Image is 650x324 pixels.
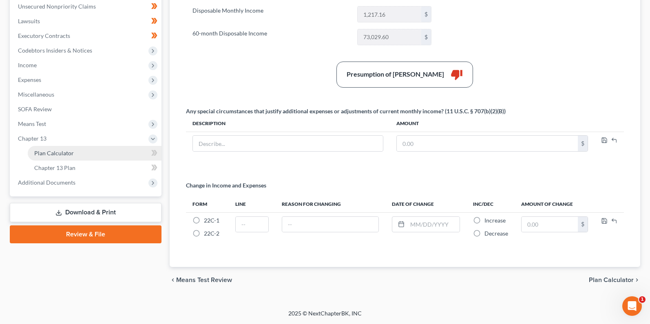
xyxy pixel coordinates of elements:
span: Chapter 13 Plan [34,164,75,171]
a: Plan Calculator [28,146,161,161]
span: Plan Calculator [34,150,74,156]
label: 60-month Disposable Income [188,29,353,45]
input: 0.00 [358,29,421,45]
th: Line [229,196,275,212]
div: $ [578,217,588,232]
a: Download & Print [10,203,161,222]
th: Amount of Change [515,196,595,212]
i: chevron_right [634,277,640,283]
input: 0.00 [358,7,421,22]
span: Lawsuits [18,18,40,24]
span: SOFA Review [18,106,52,112]
div: Any special circumstances that justify additional expenses or adjustments of current monthly inco... [186,107,506,115]
div: $ [421,7,431,22]
p: Change in Income and Expenses [186,181,266,190]
input: 0.00 [397,136,578,151]
span: 22C-1 [204,217,219,224]
iframe: Intercom live chat [622,296,642,316]
span: Miscellaneous [18,91,54,98]
span: 22C-2 [204,230,219,237]
span: Increase [484,217,506,224]
a: Lawsuits [11,14,161,29]
th: Reason for Changing [275,196,386,212]
input: MM/DD/YYYY [407,217,460,232]
a: Executory Contracts [11,29,161,43]
input: Describe... [193,136,383,151]
input: -- [282,217,379,232]
th: Date of Change [385,196,466,212]
button: Plan Calculator chevron_right [589,277,640,283]
a: Chapter 13 Plan [28,161,161,175]
div: 2025 © NextChapterBK, INC [93,309,557,324]
div: $ [578,136,588,151]
i: chevron_left [170,277,176,283]
span: Plan Calculator [589,277,634,283]
a: SOFA Review [11,102,161,117]
span: 1 [639,296,646,303]
button: chevron_left Means Test Review [170,277,232,283]
span: Unsecured Nonpriority Claims [18,3,96,10]
span: Chapter 13 [18,135,46,142]
input: 0.00 [522,217,578,232]
th: Form [186,196,229,212]
span: Additional Documents [18,179,75,186]
span: Decrease [484,230,508,237]
div: Presumption of [PERSON_NAME] [347,70,444,79]
label: Disposable Monthly Income [188,6,353,22]
a: Review & File [10,225,161,243]
span: Codebtors Insiders & Notices [18,47,92,54]
th: Inc/Dec [466,196,515,212]
div: $ [421,29,431,45]
span: Income [18,62,37,68]
span: Means Test Review [176,277,232,283]
input: -- [236,217,268,232]
i: thumb_down [451,68,463,81]
th: Amount [390,115,595,132]
th: Description [186,115,390,132]
span: Expenses [18,76,41,83]
span: Means Test [18,120,46,127]
span: Executory Contracts [18,32,70,39]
